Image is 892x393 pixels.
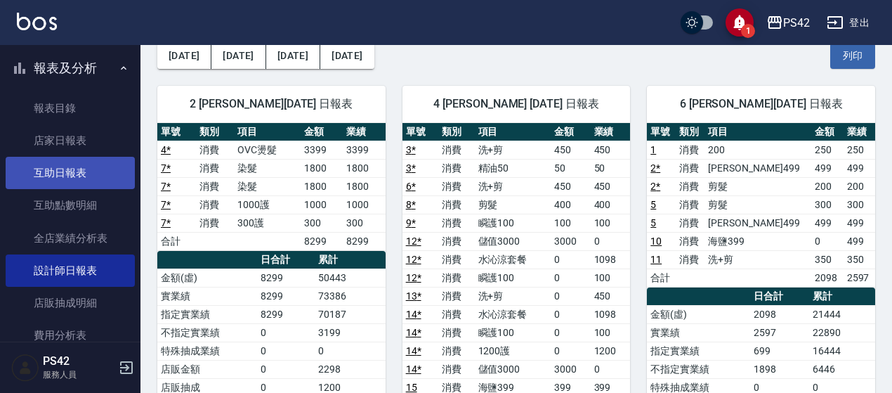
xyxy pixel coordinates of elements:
td: 消費 [196,141,235,159]
td: 8299 [257,305,315,323]
td: 店販金額 [157,360,257,378]
td: 0 [551,342,591,360]
td: 消費 [438,360,474,378]
a: 互助點數明細 [6,189,135,221]
td: 0 [591,360,631,378]
td: 消費 [676,159,704,177]
td: 0 [551,250,591,269]
a: 費用分析表 [6,319,135,352]
td: 300護 [234,214,301,232]
td: 瞬護100 [475,214,551,232]
td: OVC燙髮 [234,141,301,159]
td: 16444 [809,342,875,360]
a: 1 [650,144,656,155]
td: 450 [591,177,631,195]
span: 4 [PERSON_NAME] [DATE] 日報表 [419,97,614,111]
td: 3399 [301,141,343,159]
td: 染髮 [234,159,301,177]
td: 水沁涼套餐 [475,305,551,323]
td: 指定實業績 [157,305,257,323]
td: 洗+剪 [475,141,551,159]
td: 200 [704,141,811,159]
td: 消費 [196,177,235,195]
td: 22890 [809,323,875,342]
th: 單號 [647,123,676,141]
td: 100 [591,269,631,287]
td: 消費 [438,269,474,287]
td: 金額(虛) [647,305,749,323]
td: 合計 [157,232,196,250]
td: 消費 [676,250,704,269]
td: 300 [811,195,843,214]
td: 精油50 [475,159,551,177]
td: 8299 [301,232,343,250]
td: 250 [811,141,843,159]
td: 1000 [301,195,343,214]
img: Logo [17,13,57,30]
td: 0 [551,305,591,323]
td: 300 [844,195,875,214]
td: 剪髮 [704,177,811,195]
button: [DATE] [157,43,211,69]
button: 報表及分析 [6,50,135,86]
td: [PERSON_NAME]499 [704,214,811,232]
td: 消費 [676,195,704,214]
th: 類別 [196,123,235,141]
td: 250 [844,141,875,159]
td: 2597 [844,269,875,287]
td: 消費 [676,177,704,195]
th: 業績 [591,123,631,141]
a: 11 [650,254,662,265]
td: 0 [551,287,591,305]
td: 499 [844,232,875,250]
td: 消費 [438,177,474,195]
th: 項目 [234,123,301,141]
td: 消費 [438,195,474,214]
td: 消費 [676,232,704,250]
td: 消費 [676,141,704,159]
th: 類別 [676,123,704,141]
td: 1800 [343,159,385,177]
th: 單號 [402,123,438,141]
a: 10 [650,236,662,247]
td: 50443 [315,269,386,287]
td: 21444 [809,305,875,323]
td: 金額(虛) [157,269,257,287]
span: 1 [741,24,755,38]
td: 特殊抽成業績 [157,342,257,360]
td: 不指定實業績 [157,323,257,342]
td: 消費 [196,214,235,232]
td: 200 [844,177,875,195]
td: 499 [811,214,843,232]
th: 單號 [157,123,196,141]
td: 海鹽399 [704,232,811,250]
td: 450 [551,177,591,195]
td: 350 [844,250,875,269]
td: 1000護 [234,195,301,214]
td: 消費 [196,159,235,177]
td: 0 [551,323,591,342]
p: 服務人員 [43,368,114,381]
td: 70187 [315,305,386,323]
td: 水沁涼套餐 [475,250,551,269]
td: 瞬護100 [475,269,551,287]
td: 洗+剪 [475,287,551,305]
td: 499 [844,214,875,232]
td: 3000 [551,360,591,378]
td: 合計 [647,269,676,287]
td: 1098 [591,305,631,323]
h5: PS42 [43,354,114,368]
th: 類別 [438,123,474,141]
td: 0 [257,342,315,360]
td: 300 [301,214,343,232]
td: 1000 [343,195,385,214]
th: 累計 [809,288,875,306]
a: 設計師日報表 [6,255,135,287]
th: 金額 [811,123,843,141]
a: 店販抽成明細 [6,287,135,319]
td: 消費 [438,305,474,323]
a: 互助日報表 [6,157,135,189]
td: 消費 [438,323,474,342]
td: 6446 [809,360,875,378]
span: 2 [PERSON_NAME][DATE] 日報表 [174,97,369,111]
